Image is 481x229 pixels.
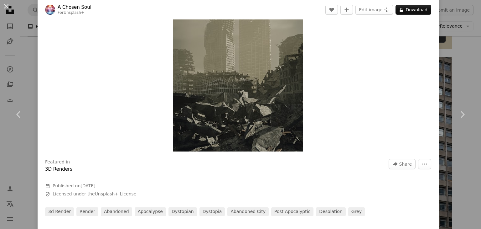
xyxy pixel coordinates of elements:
[45,159,70,165] h3: Featured in
[389,159,416,169] button: Share this image
[45,207,74,216] a: 3d render
[80,183,95,188] time: May 17, 2024 at 11:08:51 AM EDT
[348,207,365,216] a: grey
[58,10,91,15] div: For
[199,207,225,216] a: dystopia
[325,5,338,15] button: Like
[53,183,96,188] span: Published on
[101,207,132,216] a: abandoned
[418,159,431,169] button: More Actions
[399,159,412,169] span: Share
[64,10,84,15] a: Unsplash+
[340,5,353,15] button: Add to Collection
[355,5,393,15] button: Edit image
[168,207,197,216] a: dystopian
[95,191,137,196] a: Unsplash+ License
[45,5,55,15] img: Go to A Chosen Soul's profile
[76,207,98,216] a: render
[396,5,431,15] button: Download
[271,207,313,216] a: post apocalyptic
[316,207,346,216] a: desolation
[58,4,91,10] a: A Chosen Soul
[53,191,136,197] span: Licensed under the
[443,84,481,145] a: Next
[45,166,72,172] a: 3D Renders
[135,207,166,216] a: apocalypse
[227,207,269,216] a: abandoned city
